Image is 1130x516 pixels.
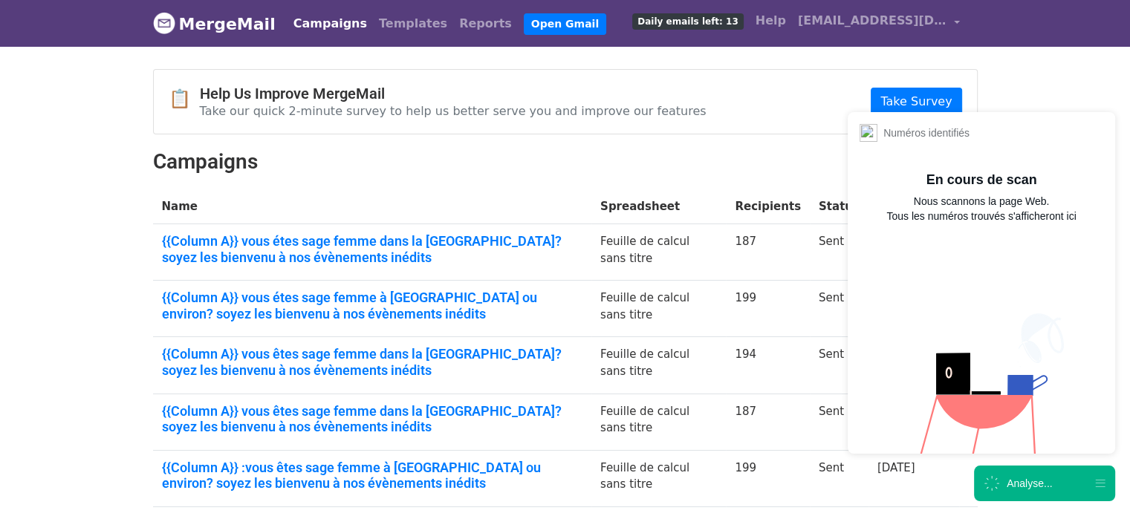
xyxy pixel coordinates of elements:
[591,337,726,393] td: Feuille de calcul sans titre
[200,85,707,102] h4: Help Us Improve MergeMail
[373,9,453,39] a: Templates
[810,224,868,281] td: Sent
[591,281,726,337] td: Feuille de calcul sans titre
[810,393,868,450] td: Sent
[153,12,175,34] img: MergeMail logo
[810,450,868,506] td: Sent
[591,189,726,224] th: Spreadsheet
[798,12,946,30] span: [EMAIL_ADDRESS][DOMAIN_NAME]
[162,403,582,435] a: {{Column A}} vous êtes sage femme dans la [GEOGRAPHIC_DATA]? soyez les bienvenu à nos évènements ...
[726,189,810,224] th: Recipients
[153,189,591,224] th: Name
[162,346,582,378] a: {{Column A}} vous êtes sage femme dans la [GEOGRAPHIC_DATA]? soyez les bienvenu à nos évènements ...
[726,337,810,393] td: 194
[453,9,518,39] a: Reports
[153,8,276,39] a: MergeMail
[162,233,582,265] a: {{Column A}} vous étes sage femme dans la [GEOGRAPHIC_DATA]? soyez les bienvenu à nos évènements ...
[750,6,792,36] a: Help
[169,88,200,110] span: 📋
[1056,445,1130,516] div: Widget de chat
[810,281,868,337] td: Sent
[591,224,726,281] td: Feuille de calcul sans titre
[792,6,966,41] a: [EMAIL_ADDRESS][DOMAIN_NAME]
[591,450,726,506] td: Feuille de calcul sans titre
[810,189,868,224] th: Status
[200,103,707,119] p: Take our quick 2-minute survey to help us better serve you and improve our features
[1056,445,1130,516] iframe: Chat Widget
[591,393,726,450] td: Feuille de calcul sans titre
[153,149,978,174] h2: Campaigns
[162,460,582,491] a: {{Column A}} :vous êtes sage femme à [GEOGRAPHIC_DATA] ou environ? soyez les bienvenu à nos évène...
[726,281,810,337] td: 199
[162,290,582,321] a: {{Column A}} vous étes sage femme à [GEOGRAPHIC_DATA] ou environ? soyez les bienvenu à nos évènem...
[726,224,810,281] td: 187
[726,393,810,450] td: 187
[871,88,961,116] a: Take Survey
[632,13,743,30] span: Daily emails left: 13
[288,9,373,39] a: Campaigns
[726,450,810,506] td: 199
[626,6,749,36] a: Daily emails left: 13
[810,337,868,393] td: Sent
[524,13,606,35] a: Open Gmail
